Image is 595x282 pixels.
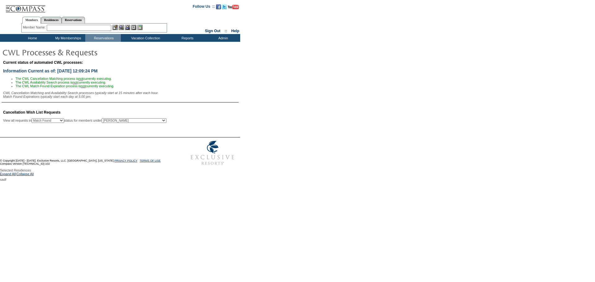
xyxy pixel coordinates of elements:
a: Follow us on Twitter [222,6,227,10]
a: Reservations [62,17,85,23]
img: Exclusive Resorts [185,137,240,168]
img: Subscribe to our YouTube Channel [228,5,239,9]
span: :: [225,29,227,33]
img: b_calculator.gif [137,25,143,30]
u: not [78,77,83,80]
img: Become our fan on Facebook [216,4,221,9]
img: Reservations [131,25,136,30]
u: not [81,84,86,88]
div: View all requests in status for members under [3,118,166,123]
img: b_edit.gif [112,25,118,30]
img: Impersonate [125,25,130,30]
a: Subscribe to our YouTube Channel [228,6,239,10]
td: Reports [169,34,205,42]
td: Reservations [85,34,121,42]
span: Current status of automated CWL processes: [3,60,83,65]
td: Home [14,34,50,42]
img: Follow us on Twitter [222,4,227,9]
span: The CWL Cancellation Matching process is currently executing. [15,77,112,80]
a: TERMS OF USE [140,159,161,162]
a: Members [22,17,41,24]
td: My Memberships [50,34,85,42]
a: Collapse All [16,172,34,178]
span: The CWL Availability Search process is currently executing. [15,80,106,84]
a: Help [231,29,239,33]
img: View [119,25,124,30]
span: Cancellation Wish List Requests [3,110,60,115]
span: The CWL Match Found Expiration process is currently executing. [15,84,114,88]
td: Admin [205,34,240,42]
td: Follow Us :: [193,4,215,11]
div: CWL Cancellation Matching and Availability Search processes typically start at 15 minutes after e... [3,91,239,98]
a: PRIVACY POLICY [114,159,137,162]
td: Vacation Collection [121,34,169,42]
div: Member Name: [23,25,47,30]
a: Sign Out [205,29,220,33]
span: Information Current as of: [DATE] 12:09:24 PM [3,68,98,73]
a: Become our fan on Facebook [216,6,221,10]
u: not [73,80,77,84]
a: Residences [41,17,62,23]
